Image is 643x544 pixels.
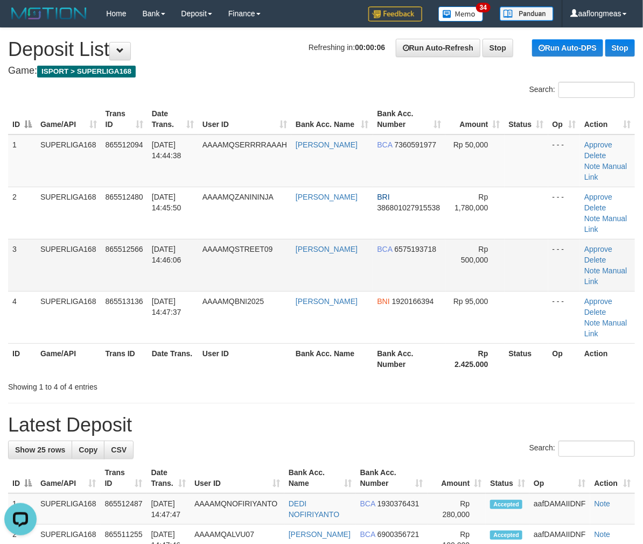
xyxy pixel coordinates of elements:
a: Approve [584,297,612,306]
td: SUPERLIGA168 [36,291,101,343]
a: Note [584,319,600,327]
input: Search: [558,441,635,457]
td: - - - [548,187,581,239]
th: Date Trans. [148,343,198,374]
th: Bank Acc. Name: activate to sort column ascending [291,104,373,135]
td: 4 [8,291,36,343]
th: Status [505,343,548,374]
a: Approve [584,193,612,201]
td: [DATE] 14:47:47 [147,493,191,525]
td: 3 [8,239,36,291]
th: Amount: activate to sort column ascending [445,104,504,135]
a: [PERSON_NAME] [289,530,351,539]
th: Date Trans.: activate to sort column ascending [148,104,198,135]
th: Trans ID [101,343,148,374]
img: Feedback.jpg [368,6,422,22]
td: - - - [548,239,581,291]
span: AAAAMQSERRRRAAAH [202,140,287,149]
td: - - - [548,291,581,343]
th: Game/API [36,343,101,374]
a: Delete [584,203,606,212]
td: SUPERLIGA168 [36,239,101,291]
h4: Game: [8,66,635,76]
a: Copy [72,441,104,459]
th: Game/API: activate to sort column ascending [36,104,101,135]
a: [PERSON_NAME] [296,193,358,201]
span: Rp 95,000 [453,297,488,306]
img: Button%20Memo.svg [438,6,484,22]
th: Bank Acc. Number: activate to sort column ascending [373,104,446,135]
span: AAAAMQZANININJA [202,193,274,201]
span: [DATE] 14:45:50 [152,193,181,212]
th: ID [8,343,36,374]
span: BNI [378,297,390,306]
span: Rp 50,000 [453,140,488,149]
td: SUPERLIGA168 [36,187,101,239]
button: Open LiveChat chat widget [4,4,37,37]
th: Action: activate to sort column ascending [580,104,635,135]
td: - - - [548,135,581,187]
span: [DATE] 14:47:37 [152,297,181,316]
th: Bank Acc. Number: activate to sort column ascending [356,463,428,493]
a: Delete [584,256,606,264]
span: Copy 6575193718 to clipboard [394,245,436,253]
th: Trans ID: activate to sort column ascending [101,463,147,493]
a: Run Auto-Refresh [396,39,480,57]
a: Manual Link [584,162,627,181]
th: Bank Acc. Name [291,343,373,374]
span: 865512566 [106,245,143,253]
span: BCA [378,140,393,149]
span: BCA [360,530,375,539]
h1: Latest Deposit [8,414,635,436]
th: Action: activate to sort column ascending [590,463,635,493]
a: CSV [104,441,134,459]
th: Op [548,343,581,374]
th: Game/API: activate to sort column ascending [36,463,101,493]
div: Showing 1 to 4 of 4 entries [8,377,260,392]
td: SUPERLIGA168 [36,493,101,525]
a: Note [595,530,611,539]
td: AAAAMQNOFIRIYANTO [190,493,284,525]
span: [DATE] 14:44:38 [152,140,181,160]
strong: 00:00:06 [355,43,385,52]
span: Refreshing in: [309,43,385,52]
a: Approve [584,140,612,149]
span: Rp 500,000 [461,245,488,264]
a: Note [584,214,600,223]
td: 865512487 [101,493,147,525]
a: Note [595,499,611,508]
a: Note [584,162,600,171]
span: Rp 1,780,000 [455,193,488,212]
th: Amount: activate to sort column ascending [428,463,486,493]
a: Approve [584,245,612,253]
th: Bank Acc. Number [373,343,446,374]
td: 1 [8,135,36,187]
span: 865512094 [106,140,143,149]
label: Search: [529,441,635,457]
th: ID: activate to sort column descending [8,463,36,493]
span: [DATE] 14:46:06 [152,245,181,264]
td: Rp 280,000 [428,493,486,525]
a: [PERSON_NAME] [296,140,358,149]
span: AAAAMQBNI2025 [202,297,264,306]
span: BCA [360,499,375,508]
a: Manual Link [584,214,627,234]
a: Manual Link [584,319,627,338]
th: Op: activate to sort column ascending [529,463,590,493]
td: 2 [8,187,36,239]
span: 865513136 [106,297,143,306]
th: User ID: activate to sort column ascending [190,463,284,493]
th: User ID: activate to sort column ascending [198,104,291,135]
span: ISPORT > SUPERLIGA168 [37,66,136,77]
input: Search: [558,82,635,98]
td: SUPERLIGA168 [36,135,101,187]
th: Status: activate to sort column ascending [505,104,548,135]
span: Show 25 rows [15,446,65,454]
span: BCA [378,245,393,253]
img: MOTION_logo.png [8,5,90,22]
label: Search: [529,82,635,98]
a: Note [584,266,600,275]
span: 34 [476,3,491,12]
span: Accepted [490,500,522,509]
a: Delete [584,151,606,160]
